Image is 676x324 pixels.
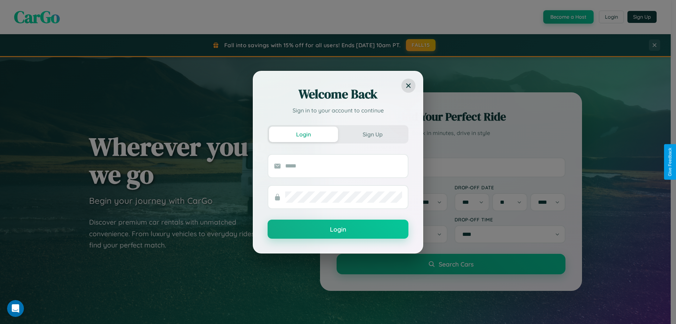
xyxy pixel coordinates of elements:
[268,220,408,239] button: Login
[269,127,338,142] button: Login
[7,300,24,317] iframe: Intercom live chat
[268,106,408,115] p: Sign in to your account to continue
[268,86,408,103] h2: Welcome Back
[338,127,407,142] button: Sign Up
[668,148,672,176] div: Give Feedback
